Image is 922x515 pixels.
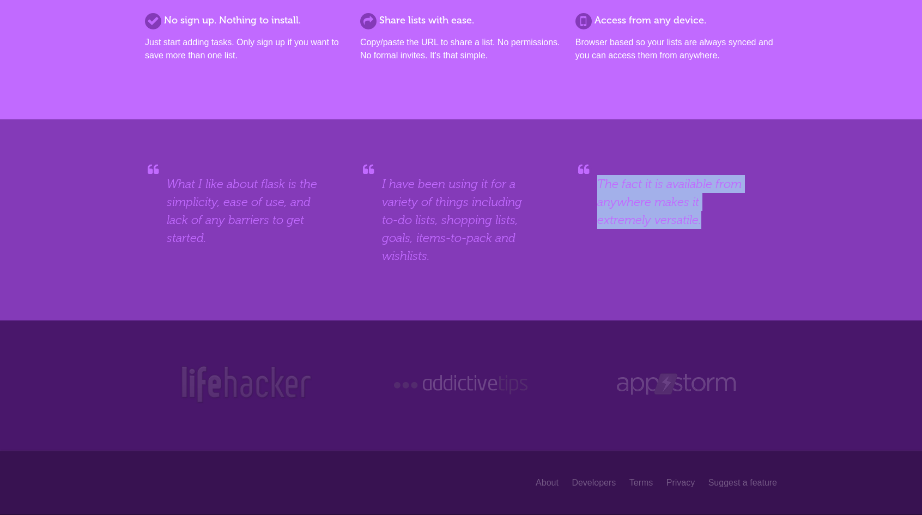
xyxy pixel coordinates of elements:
[145,36,347,62] p: Just start adding tasks. Only sign up if you want to save more than one list.
[179,364,313,405] img: Lifehacker
[617,364,736,405] img: Web Appstorm
[629,472,653,493] a: Terms
[382,175,540,265] blockquote: I have been using it for a variety of things including to-do lists, shopping lists, goals, items-...
[167,175,325,247] blockquote: What I like about flask is the simplicity, ease of use, and lack of any barriers to get started.
[536,472,559,493] a: About
[360,13,562,28] h2: Share lists with ease.
[145,13,347,28] h2: No sign up. Nothing to install.
[360,36,562,62] p: Copy/paste the URL to share a list. No permissions. No formal invites. It's that simple.
[572,472,616,493] a: Developers
[575,13,777,28] h2: Access from any device.
[575,36,777,62] p: Browser based so your lists are always synced and you can access them from anywhere.
[666,472,695,493] a: Privacy
[708,472,777,493] a: Suggest a feature
[391,364,530,405] img: Addictive Tips
[597,175,755,229] blockquote: The fact it is available from anywhere makes it extremely versatile.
